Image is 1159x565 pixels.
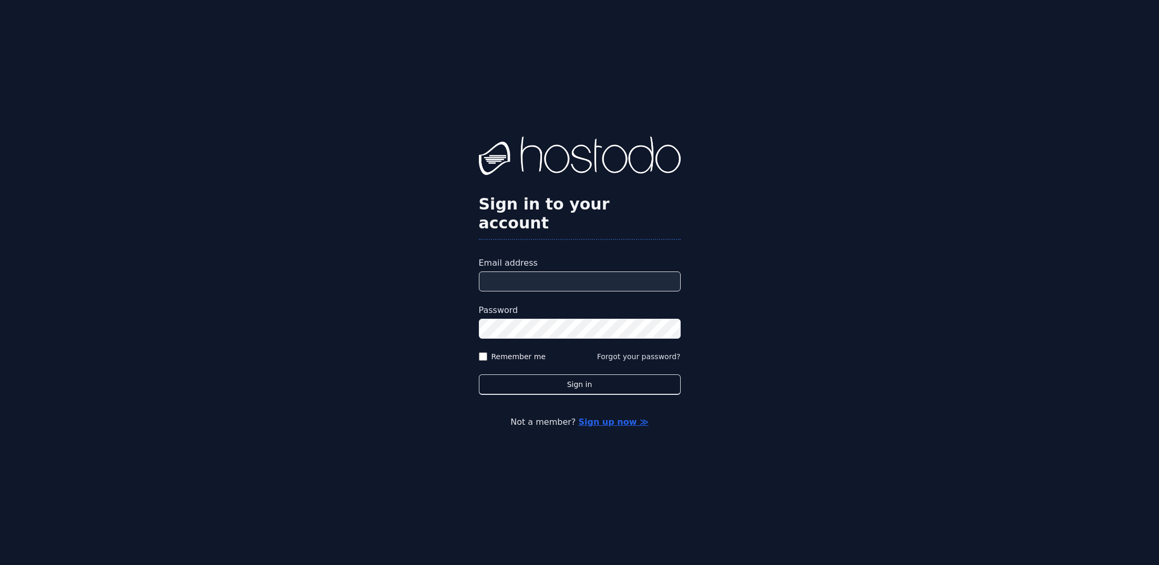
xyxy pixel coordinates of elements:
[479,137,681,179] img: Hostodo
[479,257,681,269] label: Email address
[50,416,1109,428] p: Not a member?
[578,417,648,427] a: Sign up now ≫
[491,351,546,362] label: Remember me
[479,374,681,395] button: Sign in
[597,351,681,362] button: Forgot your password?
[479,195,681,233] h2: Sign in to your account
[479,304,681,317] label: Password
